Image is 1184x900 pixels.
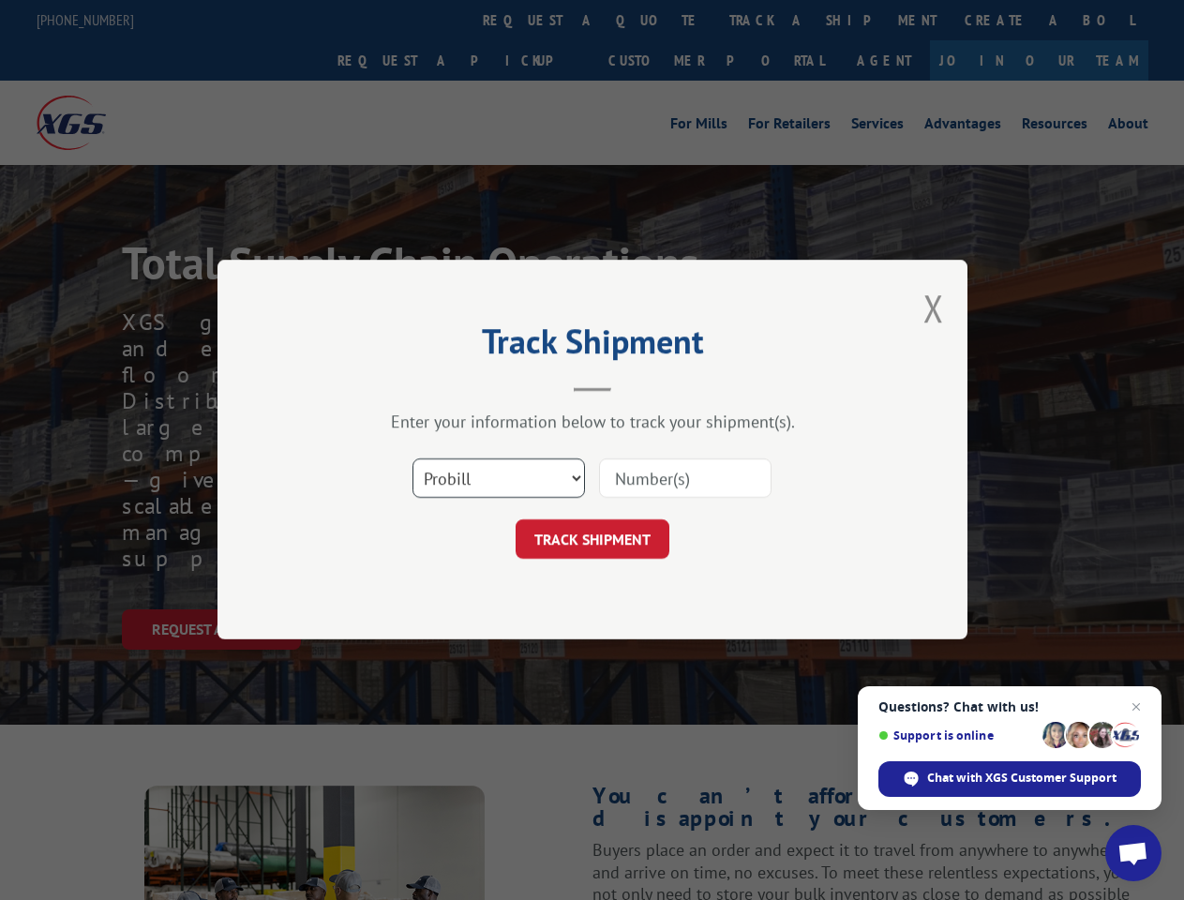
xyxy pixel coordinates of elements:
[311,328,874,364] h2: Track Shipment
[1105,825,1162,881] a: Open chat
[923,283,944,333] button: Close modal
[311,412,874,433] div: Enter your information below to track your shipment(s).
[878,728,1036,742] span: Support is online
[516,520,669,560] button: TRACK SHIPMENT
[927,770,1117,787] span: Chat with XGS Customer Support
[599,459,772,499] input: Number(s)
[878,699,1141,714] span: Questions? Chat with us!
[878,761,1141,797] span: Chat with XGS Customer Support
